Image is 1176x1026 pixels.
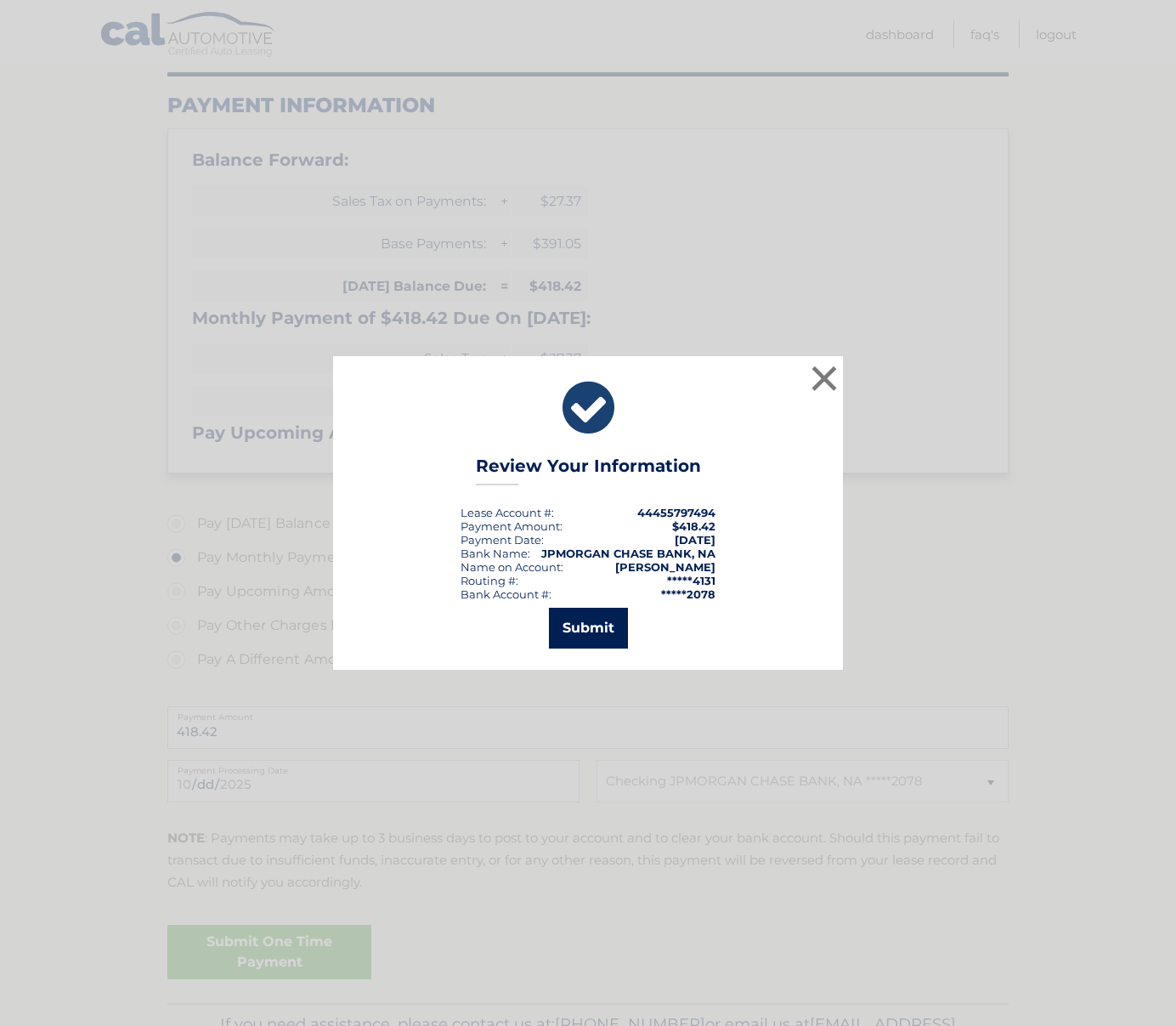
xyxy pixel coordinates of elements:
strong: JPMORGAN CHASE BANK, NA [541,547,715,560]
div: Lease Account #: [461,506,554,519]
div: Name on Account: [461,560,563,574]
strong: [PERSON_NAME] [615,560,715,574]
div: Payment Amount: [461,519,563,533]
div: Routing #: [461,574,518,587]
span: $418.42 [672,519,715,533]
div: : [461,533,544,547]
span: [DATE] [675,533,715,547]
button: × [807,361,841,395]
div: Bank Account #: [461,587,551,601]
div: Bank Name: [461,547,530,560]
strong: 44455797494 [637,506,715,519]
span: Payment Date [461,533,541,547]
h3: Review Your Information [476,456,701,485]
button: Submit [549,608,628,649]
